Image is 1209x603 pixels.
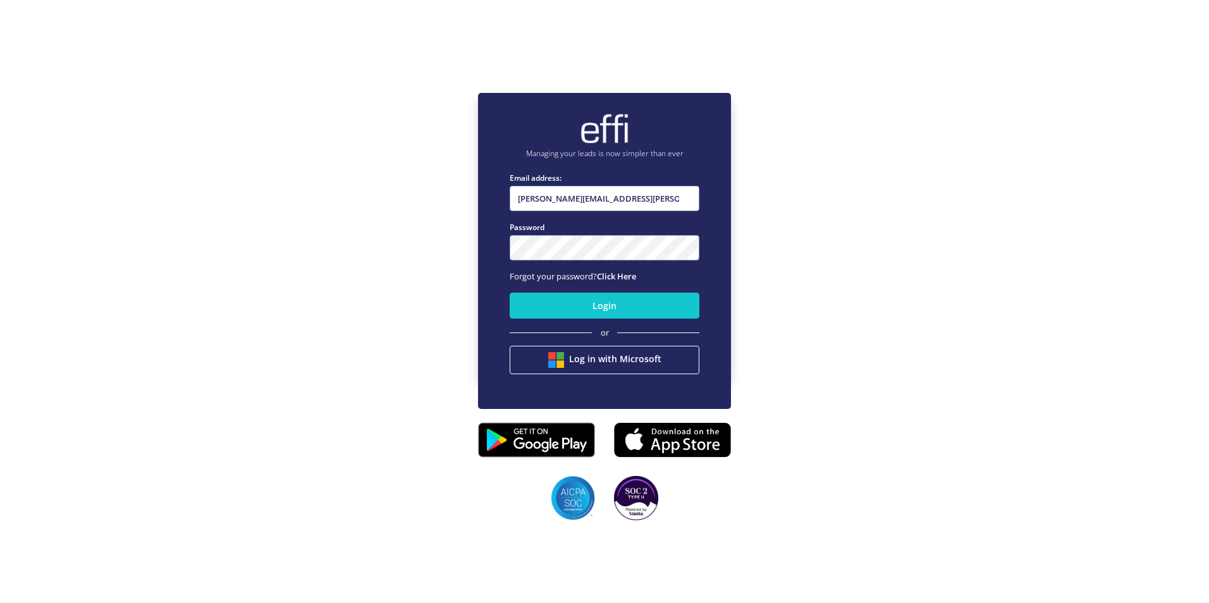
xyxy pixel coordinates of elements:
[510,148,699,159] p: Managing your leads is now simpler than ever
[510,186,699,211] input: Enter email
[478,414,595,466] img: playstore.0fabf2e.png
[548,352,564,368] img: btn google
[510,293,699,319] button: Login
[614,418,731,461] img: appstore.8725fd3.png
[579,113,630,145] img: brand-logo.ec75409.png
[597,271,636,282] a: Click Here
[601,327,609,339] span: or
[510,346,699,374] button: Log in with Microsoft
[510,271,636,282] span: Forgot your password?
[510,221,699,233] label: Password
[510,172,699,184] label: Email address:
[551,476,595,520] img: SOC2 badges
[614,476,658,520] img: SOC2 badges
